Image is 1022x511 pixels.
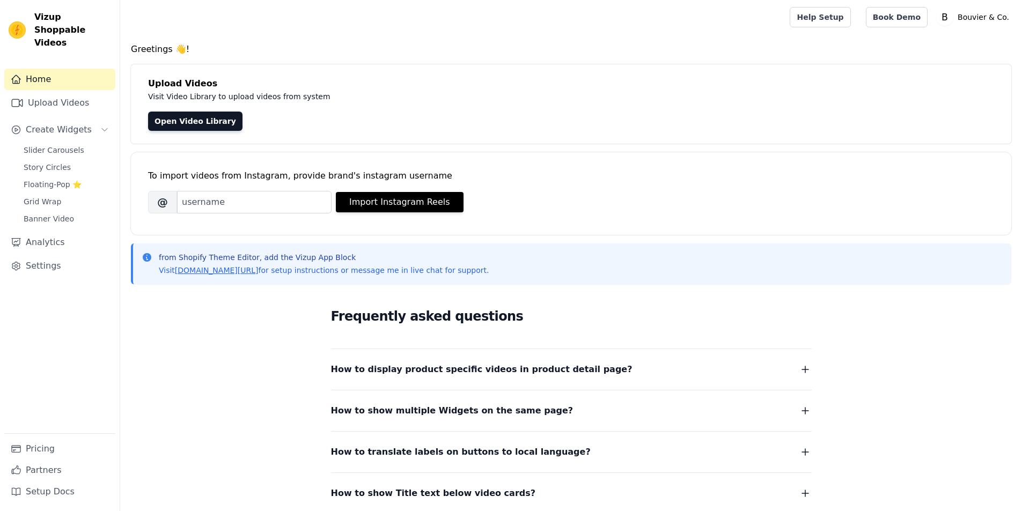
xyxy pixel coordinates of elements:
[148,112,242,131] a: Open Video Library
[790,7,850,27] a: Help Setup
[148,169,994,182] div: To import videos from Instagram, provide brand's instagram username
[131,43,1011,56] h4: Greetings 👋!
[331,445,591,460] span: How to translate labels on buttons to local language?
[24,179,82,190] span: Floating-Pop ⭐
[4,438,115,460] a: Pricing
[4,481,115,502] a: Setup Docs
[24,145,84,155] span: Slider Carousels
[159,252,489,263] p: from Shopify Theme Editor, add the Vizup App Block
[159,265,489,276] p: Visit for setup instructions or message me in live chat for support.
[24,196,61,207] span: Grid Wrap
[331,403,574,418] span: How to show multiple Widgets on the same page?
[331,403,812,418] button: How to show multiple Widgets on the same page?
[866,7,928,27] a: Book Demo
[953,8,1013,27] p: Bouvier & Co.
[331,362,633,377] span: How to display product specific videos in product detail page?
[175,266,259,275] a: [DOMAIN_NAME][URL]
[331,486,812,501] button: How to show Title text below video cards?
[177,191,332,213] input: username
[336,192,464,212] button: Import Instagram Reels
[34,11,111,49] span: Vizup Shoppable Videos
[4,255,115,277] a: Settings
[4,232,115,253] a: Analytics
[9,21,26,39] img: Vizup
[4,69,115,90] a: Home
[17,211,115,226] a: Banner Video
[17,160,115,175] a: Story Circles
[331,445,812,460] button: How to translate labels on buttons to local language?
[4,119,115,140] button: Create Widgets
[17,143,115,158] a: Slider Carousels
[942,12,948,23] text: B
[26,123,92,136] span: Create Widgets
[148,90,629,103] p: Visit Video Library to upload videos from system
[24,162,71,173] span: Story Circles
[331,362,812,377] button: How to display product specific videos in product detail page?
[331,486,536,501] span: How to show Title text below video cards?
[331,306,812,327] h2: Frequently asked questions
[24,213,74,224] span: Banner Video
[17,177,115,192] a: Floating-Pop ⭐
[4,460,115,481] a: Partners
[17,194,115,209] a: Grid Wrap
[148,77,994,90] h4: Upload Videos
[4,92,115,114] a: Upload Videos
[148,191,177,213] span: @
[936,8,1013,27] button: B Bouvier & Co.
